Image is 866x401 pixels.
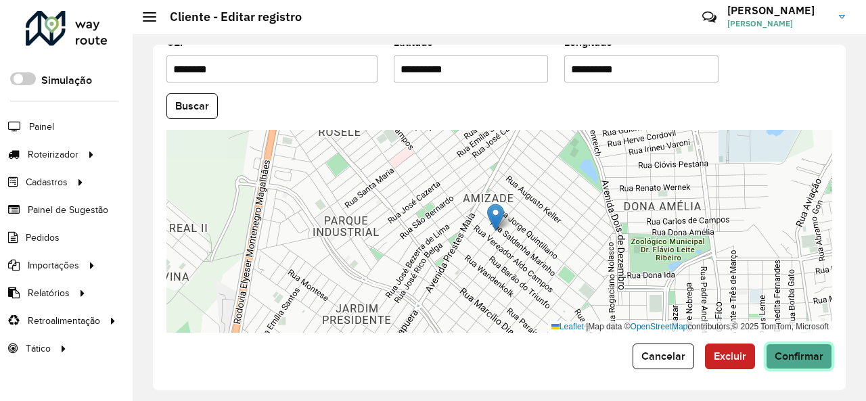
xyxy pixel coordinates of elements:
[28,258,79,273] span: Importações
[633,344,694,369] button: Cancelar
[705,344,755,369] button: Excluir
[487,204,504,231] img: Marker
[26,341,51,356] span: Tático
[631,322,688,331] a: OpenStreetMap
[26,231,60,245] span: Pedidos
[695,3,724,32] a: Contato Rápido
[156,9,302,24] h2: Cliente - Editar registro
[551,322,584,331] a: Leaflet
[26,175,68,189] span: Cadastros
[28,286,70,300] span: Relatórios
[727,4,829,17] h3: [PERSON_NAME]
[28,147,78,162] span: Roteirizador
[766,344,832,369] button: Confirmar
[28,203,108,217] span: Painel de Sugestão
[28,314,100,328] span: Retroalimentação
[641,350,685,362] span: Cancelar
[548,321,832,333] div: Map data © contributors,© 2025 TomTom, Microsoft
[714,350,746,362] span: Excluir
[727,18,829,30] span: [PERSON_NAME]
[586,322,588,331] span: |
[29,120,54,134] span: Painel
[41,72,92,89] label: Simulação
[775,350,823,362] span: Confirmar
[166,93,218,119] button: Buscar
